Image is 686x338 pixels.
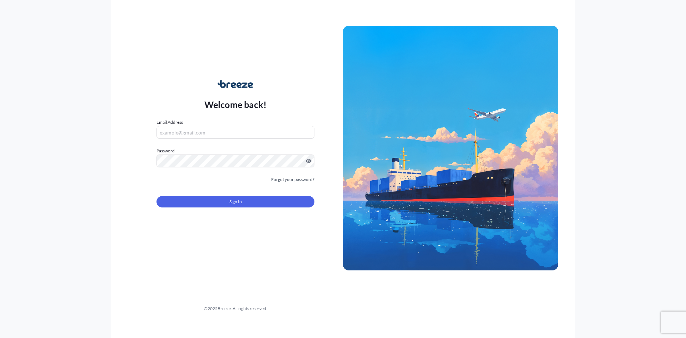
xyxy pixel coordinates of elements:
[156,126,314,139] input: example@gmail.com
[306,158,312,164] button: Show password
[271,176,314,183] a: Forgot your password?
[128,305,343,312] div: © 2025 Breeze. All rights reserved.
[156,196,314,207] button: Sign In
[156,119,183,126] label: Email Address
[229,198,242,205] span: Sign In
[343,26,558,270] img: Ship illustration
[156,147,314,155] label: Password
[204,99,267,110] p: Welcome back!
